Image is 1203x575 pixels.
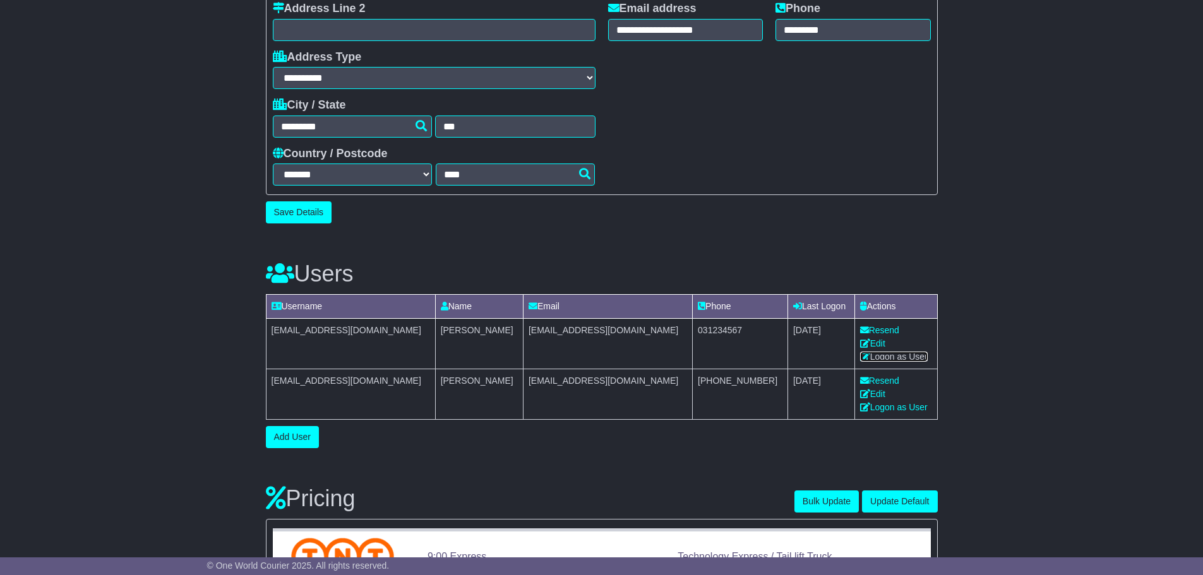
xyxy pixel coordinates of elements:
[428,551,486,562] a: 9:00 Express
[523,369,692,419] td: [EMAIL_ADDRESS][DOMAIN_NAME]
[693,318,788,369] td: 031234567
[273,98,346,112] label: City / State
[273,2,366,16] label: Address Line 2
[266,426,319,448] button: Add User
[266,369,435,419] td: [EMAIL_ADDRESS][DOMAIN_NAME]
[608,2,697,16] label: Email address
[273,50,362,64] label: Address Type
[266,201,332,223] button: Save Details
[862,490,937,513] button: Update Default
[860,402,928,412] a: Logon as User
[678,551,832,562] a: Technology Express / Tail lift Truck
[860,338,885,348] a: Edit
[787,369,854,419] td: [DATE]
[435,369,523,419] td: [PERSON_NAME]
[266,294,435,318] td: Username
[787,318,854,369] td: [DATE]
[266,318,435,369] td: [EMAIL_ADDRESS][DOMAIN_NAME]
[860,352,928,362] a: Logon as User
[860,325,899,335] a: Resend
[693,294,788,318] td: Phone
[854,294,937,318] td: Actions
[860,376,899,386] a: Resend
[523,318,692,369] td: [EMAIL_ADDRESS][DOMAIN_NAME]
[266,261,938,287] h3: Users
[787,294,854,318] td: Last Logon
[435,318,523,369] td: [PERSON_NAME]
[273,147,388,161] label: Country / Postcode
[266,486,794,511] h3: Pricing
[693,369,788,419] td: [PHONE_NUMBER]
[860,389,885,399] a: Edit
[775,2,820,16] label: Phone
[794,490,859,513] button: Bulk Update
[435,294,523,318] td: Name
[523,294,692,318] td: Email
[207,560,390,571] span: © One World Courier 2025. All rights reserved.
